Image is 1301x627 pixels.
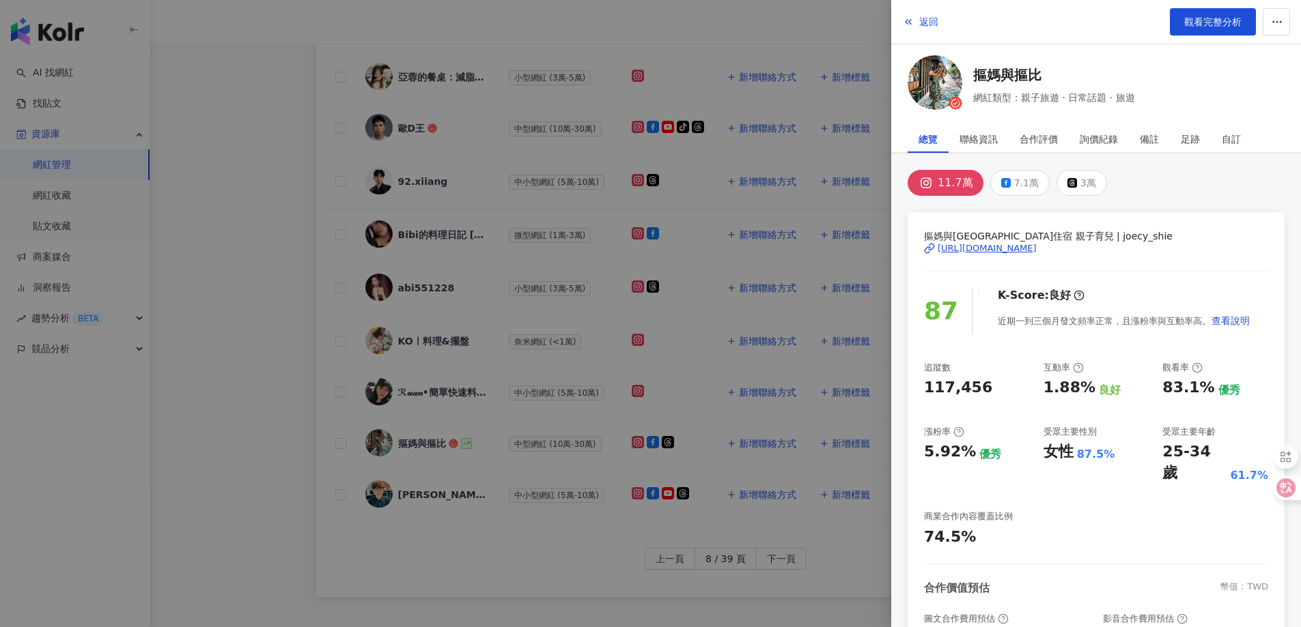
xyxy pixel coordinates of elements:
[973,65,1135,85] a: 摳媽與摳比
[1220,581,1268,596] div: 幣值：TWD
[1044,426,1097,438] div: 受眾主要性別
[924,377,992,398] div: 117,456
[919,16,938,27] span: 返回
[1162,441,1227,484] div: 25-34 歲
[973,90,1135,105] span: 網紅類型：親子旅遊 · 日常話題 · 旅遊
[924,527,976,548] div: 74.5%
[1212,315,1250,326] span: 查看說明
[1103,613,1188,625] div: 影音合作費用預估
[924,441,976,463] div: 5.92%
[908,55,962,115] a: KOL Avatar
[1162,377,1214,398] div: 83.1%
[1044,441,1074,463] div: 女性
[1057,170,1107,196] button: 3萬
[1099,383,1121,398] div: 良好
[919,126,938,153] div: 總覽
[902,8,939,35] button: 返回
[924,229,1268,244] span: 摳媽與[GEOGRAPHIC_DATA]住宿 親子育兒 | joecy_shie
[1049,288,1071,303] div: 良好
[924,242,1268,254] a: [URL][DOMAIN_NAME]
[1080,126,1118,153] div: 詢價紀錄
[1140,126,1159,153] div: 備註
[1181,126,1200,153] div: 足跡
[938,242,1037,254] div: [URL][DOMAIN_NAME]
[979,447,1001,462] div: 優秀
[924,362,951,374] div: 追蹤數
[1014,173,1039,192] div: 7.1萬
[1170,8,1256,35] a: 觀看完整分析
[908,55,962,110] img: KOL Avatar
[924,510,1013,523] div: 商業合作內容覆蓋比例
[924,613,1009,625] div: 圖文合作費用預估
[924,581,990,596] div: 合作價值預估
[1162,362,1203,374] div: 觀看率
[1211,307,1250,334] button: 查看說明
[924,292,958,331] div: 87
[990,170,1050,196] button: 7.1萬
[1044,362,1084,374] div: 互動率
[924,426,964,438] div: 漲粉率
[1044,377,1095,398] div: 1.88%
[1162,426,1216,438] div: 受眾主要年齡
[1230,468,1268,483] div: 61.7%
[1020,126,1058,153] div: 合作評價
[1218,383,1240,398] div: 優秀
[908,170,983,196] button: 11.7萬
[998,288,1085,303] div: K-Score :
[1080,173,1096,192] div: 3萬
[938,173,973,192] div: 11.7萬
[1184,16,1242,27] span: 觀看完整分析
[960,126,998,153] div: 聯絡資訊
[1077,447,1115,462] div: 87.5%
[998,307,1250,334] div: 近期一到三個月發文頻率正常，且漲粉率與互動率高。
[1222,126,1241,153] div: 自訂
